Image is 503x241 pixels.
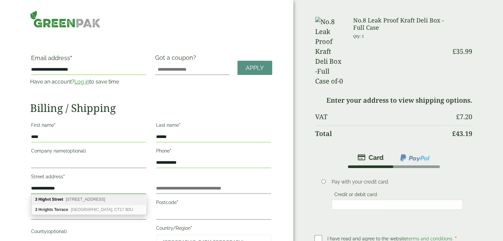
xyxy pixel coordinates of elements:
small: Qty: 1 [353,34,364,39]
img: stripe.png [357,154,384,161]
th: Total [315,125,447,142]
b: 3 [35,197,37,202]
abbr: required [177,200,178,205]
abbr: required [170,148,171,154]
b: High [38,197,47,202]
abbr: required [190,225,192,231]
span: [GEOGRAPHIC_DATA], CT17 9DU [71,207,133,212]
label: Postcode [156,198,271,209]
span: £ [452,129,456,138]
bdi: 43.19 [452,129,472,138]
h3: No.8 Leak Proof Kraft Deli Box - Full Case [353,17,447,31]
img: ppcp-gateway.png [399,154,430,162]
abbr: required [63,174,65,179]
abbr: required [179,122,181,128]
span: (optional) [47,229,67,234]
label: Company name [31,146,146,157]
b: H [38,207,41,212]
div: 3 Heights Terrace [31,205,147,215]
img: No.8 Leak Proof Kraft Deli Box -Full Case of-0 [315,17,345,86]
label: Street address [31,172,146,183]
div: 3 Highet Street [31,194,147,205]
iframe: Secure card payment input frame [334,202,461,208]
p: Pay with your credit card. [332,178,463,186]
label: Last name [156,120,271,132]
th: VAT [315,109,447,125]
label: Phone [156,146,271,157]
a: Log in [74,79,89,85]
h2: Billing / Shipping [30,102,272,114]
span: £ [452,47,456,56]
td: Enter your address to view shipping options. [315,92,472,108]
label: Country/Region [156,224,271,235]
label: Email address [31,55,146,64]
bdi: 7.20 [456,112,472,121]
a: Apply [237,61,272,75]
img: GreenPak Supplies [30,11,100,28]
label: County [31,227,146,238]
label: Credit or debit card [332,192,380,199]
span: [STREET_ADDRESS] [66,197,105,202]
label: First name [31,120,146,132]
b: 3 [35,207,37,212]
span: Apply [246,64,264,72]
p: Have an account? to save time [30,78,147,86]
bdi: 35.99 [452,47,472,56]
abbr: required [70,54,72,61]
abbr: required [54,122,56,128]
b: Terrace [54,207,68,212]
b: Street [52,197,63,202]
span: £ [456,112,460,121]
b: ights [44,207,53,212]
label: Got a coupon? [155,54,199,64]
span: (optional) [66,148,86,154]
b: t [50,197,51,202]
